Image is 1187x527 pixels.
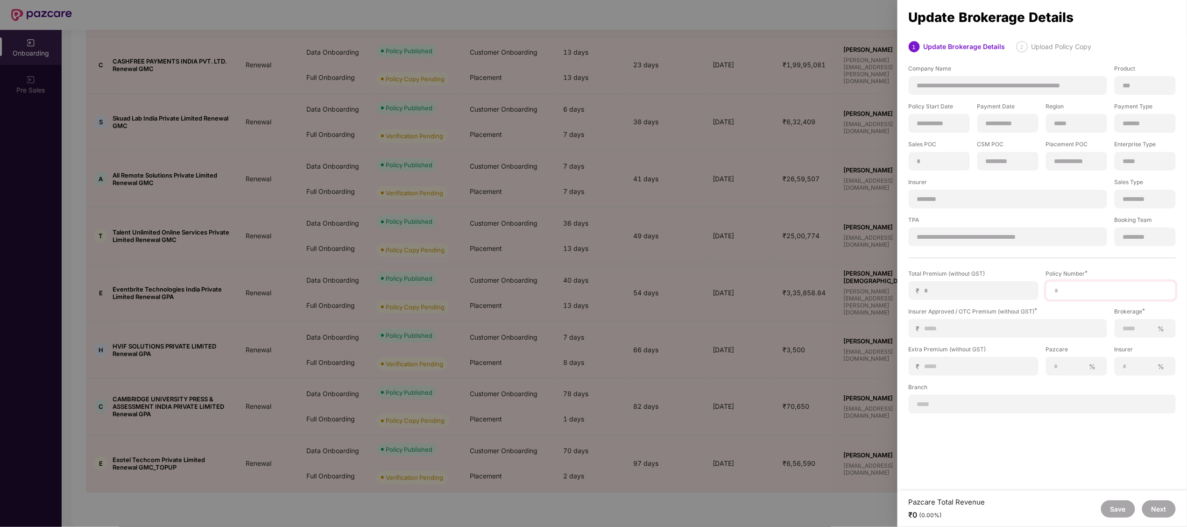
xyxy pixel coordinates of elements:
span: ₹ [916,362,924,371]
div: Pazcare Total Revenue [909,498,985,506]
span: ₹ [916,286,924,295]
label: TPA [909,216,1107,228]
div: Brokerage [1115,307,1176,315]
button: Next [1142,500,1176,518]
label: Payment Type [1115,102,1176,114]
label: Sales POC [909,140,970,152]
span: 2 [1020,43,1024,50]
span: % [1154,324,1168,333]
label: Company Name [909,64,1107,76]
div: Upload Policy Copy [1032,41,1092,52]
div: Insurer Approved / OTC Premium (without GST) [909,307,1107,315]
label: Region [1046,102,1107,114]
label: Extra Premium (without GST) [909,345,1039,357]
label: Enterprise Type [1115,140,1176,152]
label: Placement POC [1046,140,1107,152]
label: Product [1115,64,1176,76]
label: Pazcare [1046,345,1107,357]
span: ₹ [916,324,924,333]
label: Insurer [909,178,1107,190]
label: Booking Team [1115,216,1176,228]
span: 1 [912,43,916,50]
label: Sales Type [1115,178,1176,190]
span: % [1154,362,1168,371]
label: Total Premium (without GST) [909,270,1039,281]
label: Policy Start Date [909,102,970,114]
label: Insurer [1115,345,1176,357]
span: % [1086,362,1100,371]
label: CSM POC [977,140,1039,152]
label: Branch [909,383,1176,395]
button: Save [1101,500,1135,518]
div: Update Brokerage Details [924,41,1005,52]
label: Payment Date [977,102,1039,114]
div: ₹0 [909,510,985,520]
div: Policy Number [1046,270,1176,278]
div: Update Brokerage Details [909,12,1176,22]
div: (0.00%) [919,512,942,519]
